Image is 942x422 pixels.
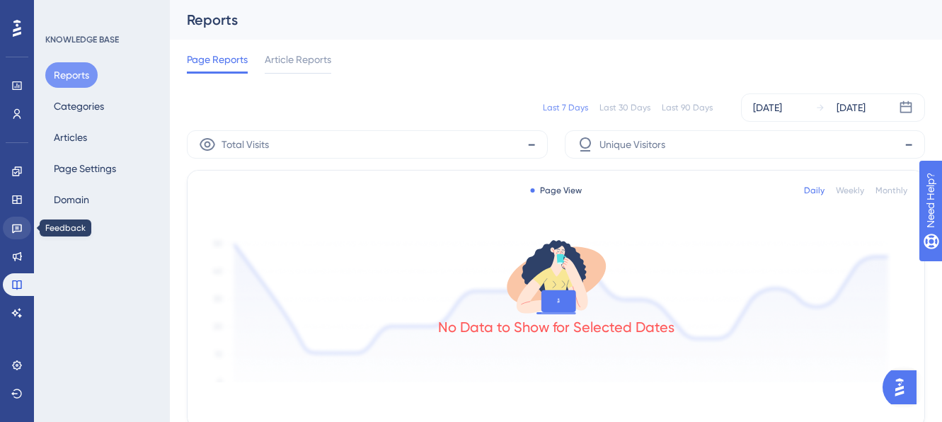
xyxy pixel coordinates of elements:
[45,187,98,212] button: Domain
[45,93,113,119] button: Categories
[543,102,588,113] div: Last 7 Days
[45,125,96,150] button: Articles
[45,62,98,88] button: Reports
[527,133,536,156] span: -
[45,156,125,181] button: Page Settings
[45,218,94,244] button: Access
[753,99,782,116] div: [DATE]
[45,34,119,45] div: KNOWLEDGE BASE
[187,51,248,68] span: Page Reports
[904,133,913,156] span: -
[187,10,890,30] div: Reports
[837,99,866,116] div: [DATE]
[530,185,582,196] div: Page View
[875,185,907,196] div: Monthly
[33,4,88,21] span: Need Help?
[438,317,674,337] div: No Data to Show for Selected Dates
[836,185,864,196] div: Weekly
[222,136,269,153] span: Total Visits
[883,366,925,409] iframe: UserGuiding AI Assistant Launcher
[599,102,650,113] div: Last 30 Days
[599,136,665,153] span: Unique Visitors
[265,51,331,68] span: Article Reports
[662,102,713,113] div: Last 90 Days
[804,185,825,196] div: Daily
